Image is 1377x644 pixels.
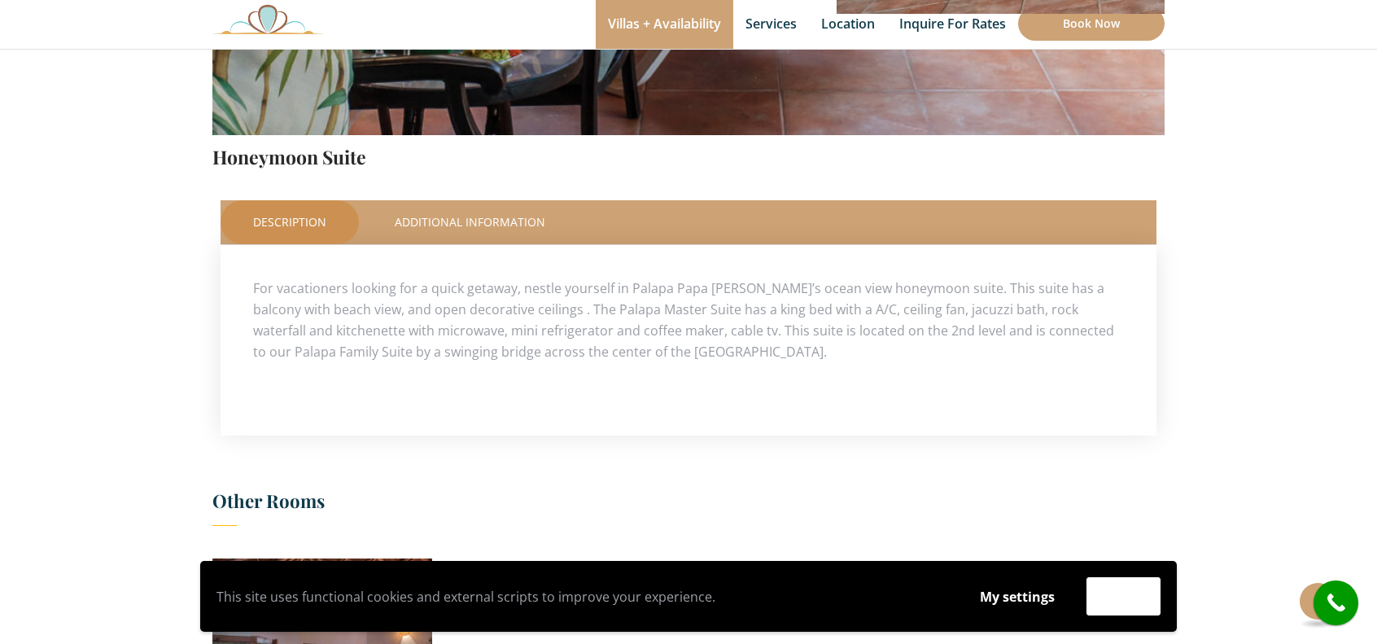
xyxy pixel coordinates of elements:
a: Book Now [1018,7,1165,41]
button: Accept [1086,577,1161,616]
h3: Other Rooms [212,484,1165,526]
p: This site uses functional cookies and external scripts to improve your experience. [216,585,948,609]
a: Honeymoon Suite [212,144,366,169]
img: Awesome Logo [212,4,323,34]
button: My settings [964,578,1070,616]
a: Additional Information [362,200,578,244]
p: For vacationers looking for a quick getaway, nestle yourself in Palapa Papa [PERSON_NAME]’s ocean... [253,278,1124,362]
i: call [1318,585,1354,621]
a: call [1314,580,1358,625]
a: Description [221,200,359,244]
